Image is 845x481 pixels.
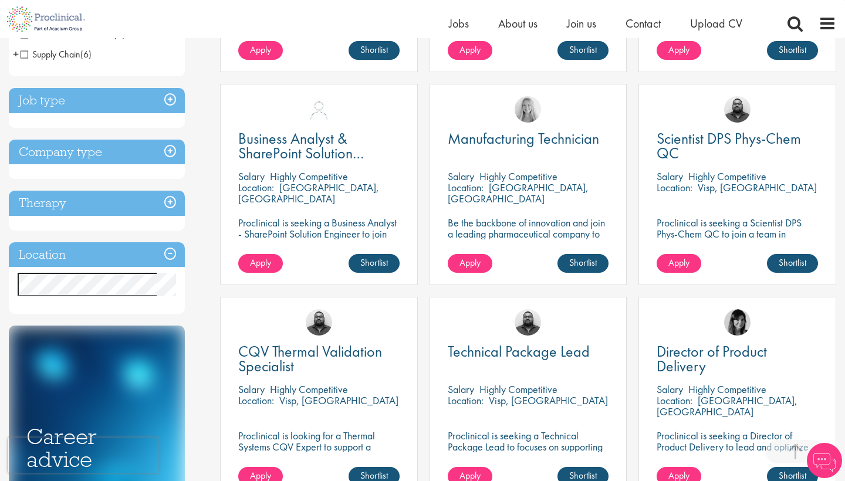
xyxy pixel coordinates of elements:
a: Join us [567,16,596,31]
span: + [13,45,19,63]
p: Proclinical is seeking a Scientist DPS Phys-Chem QC to join a team in [GEOGRAPHIC_DATA] [657,217,818,250]
span: Salary [657,170,683,183]
a: Scientist DPS Phys-Chem QC [657,131,818,161]
a: Contact [626,16,661,31]
p: [GEOGRAPHIC_DATA], [GEOGRAPHIC_DATA] [657,394,797,418]
span: Business Analyst & SharePoint Solution Engineer [238,128,364,178]
span: Salary [657,382,683,396]
span: Apply [668,256,689,269]
h3: Career advice [26,425,167,470]
p: Highly Competitive [688,382,766,396]
p: Be the backbone of innovation and join a leading pharmaceutical company to help keep life-changin... [448,217,609,262]
a: Jobs [449,16,469,31]
p: Visp, [GEOGRAPHIC_DATA] [489,394,608,407]
a: Shortlist [767,254,818,273]
span: Apply [250,43,271,56]
p: Proclinical is seeking a Business Analyst - SharePoint Solution Engineer to join our client for a... [238,217,400,262]
p: Visp, [GEOGRAPHIC_DATA] [698,181,817,194]
img: Ashley Bennett [724,96,751,123]
span: Apply [459,43,481,56]
a: CQV Thermal Validation Specialist [238,344,400,374]
span: Supply Chain [21,48,80,60]
span: Apply [459,256,481,269]
p: Visp, [GEOGRAPHIC_DATA] [279,394,398,407]
p: Highly Competitive [270,170,348,183]
a: Shortlist [349,41,400,60]
span: Apply [250,256,271,269]
span: Apply [668,43,689,56]
p: [GEOGRAPHIC_DATA], [GEOGRAPHIC_DATA] [448,181,589,205]
span: Location: [448,394,484,407]
p: Highly Competitive [270,382,348,396]
span: Salary [238,382,265,396]
a: Apply [448,254,492,273]
span: Location: [448,181,484,194]
span: (6) [80,48,92,60]
a: Shortlist [349,254,400,273]
img: Ashley Bennett [306,309,332,336]
h3: Therapy [9,191,185,216]
h3: Location [9,242,185,267]
span: Location: [657,181,692,194]
span: Salary [238,170,265,183]
span: Director of Product Delivery [657,341,767,376]
img: Chatbot [807,443,842,478]
h3: Company type [9,140,185,165]
span: CQV Thermal Validation Specialist [238,341,382,376]
span: Location: [657,394,692,407]
span: Salary [448,170,474,183]
a: Apply [657,254,701,273]
a: Apply [238,41,283,60]
img: Ashley Bennett [515,309,541,336]
h3: Job type [9,88,185,113]
a: Upload CV [690,16,742,31]
img: Tesnim Chagklil [724,309,751,336]
p: Proclinical is looking for a Thermal Systems CQV Expert to support a project-based assignment. [238,430,400,463]
p: Highly Competitive [688,170,766,183]
span: Scientist DPS Phys-Chem QC [657,128,801,163]
a: About us [498,16,538,31]
span: Salary [448,382,474,396]
a: Apply [238,254,283,273]
p: Highly Competitive [479,170,557,183]
a: Apply [448,41,492,60]
img: Shannon Briggs [515,96,541,123]
a: Shortlist [557,41,609,60]
span: Technical Package Lead [448,341,590,361]
p: Proclinical is seeking a Director of Product Delivery to lead and optimize product delivery pract... [657,430,818,475]
img: Harry Budge [306,96,332,123]
a: Shortlist [767,41,818,60]
a: Technical Package Lead [448,344,609,359]
a: Business Analyst & SharePoint Solution Engineer [238,131,400,161]
iframe: reCAPTCHA [8,438,158,473]
span: Manufacturing Technician [448,128,599,148]
p: [GEOGRAPHIC_DATA], [GEOGRAPHIC_DATA] [238,181,379,205]
a: Director of Product Delivery [657,344,818,374]
span: Location: [238,394,274,407]
a: Shortlist [557,254,609,273]
span: Location: [238,181,274,194]
a: Manufacturing Technician [448,131,609,146]
a: Apply [657,41,701,60]
p: Highly Competitive [479,382,557,396]
span: Supply Chain [21,48,92,60]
